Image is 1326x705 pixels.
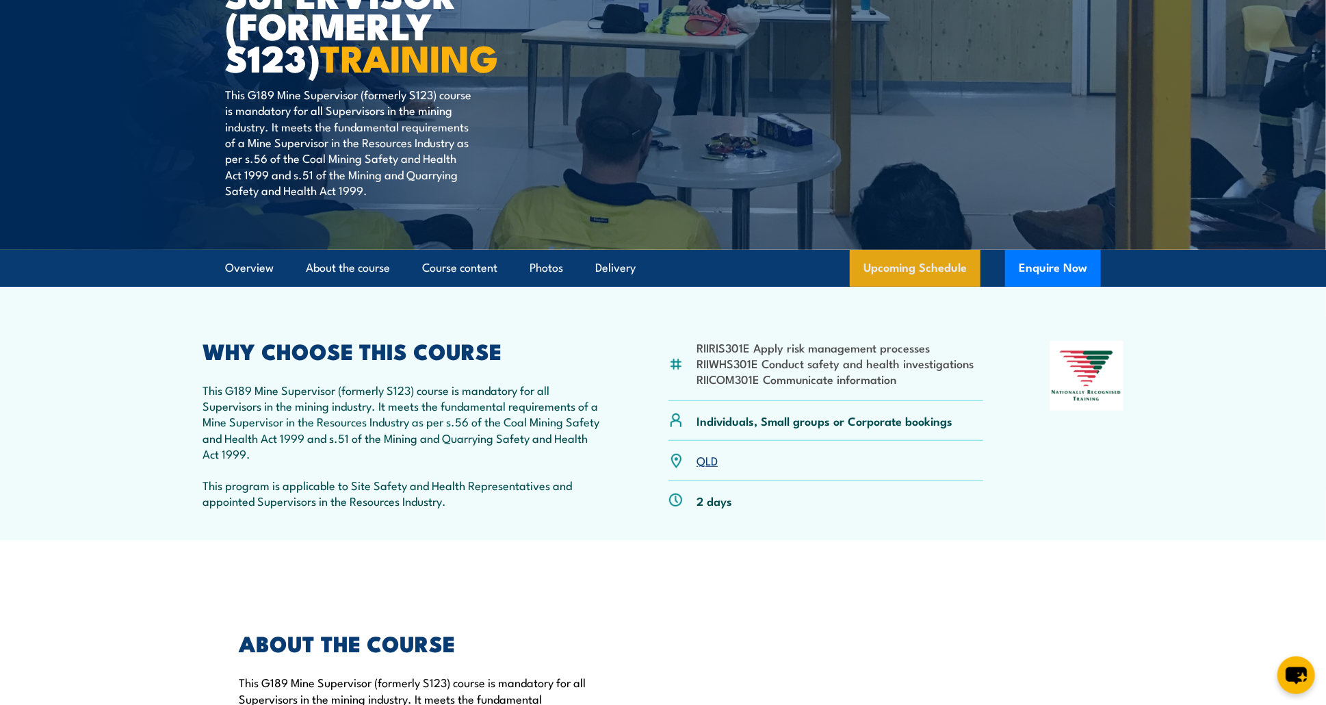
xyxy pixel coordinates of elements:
[203,341,602,360] h2: WHY CHOOSE THIS COURSE
[1005,250,1101,287] button: Enquire Now
[530,250,563,286] a: Photos
[697,452,718,468] a: QLD
[595,250,636,286] a: Delivery
[203,477,602,509] p: This program is applicable to Site Safety and Health Representatives and appointed Supervisors in...
[225,86,475,198] p: This G189 Mine Supervisor (formerly S123) course is mandatory for all Supervisors in the mining i...
[225,250,274,286] a: Overview
[697,413,952,428] p: Individuals, Small groups or Corporate bookings
[320,28,498,85] strong: TRAINING
[203,382,602,462] p: This G189 Mine Supervisor (formerly S123) course is mandatory for all Supervisors in the mining i...
[850,250,980,287] a: Upcoming Schedule
[306,250,390,286] a: About the course
[697,371,974,387] li: RIICOM301E Communicate information
[239,633,600,652] h2: ABOUT THE COURSE
[697,493,732,509] p: 2 days
[1277,656,1315,694] button: chat-button
[697,355,974,371] li: RIIWHS301E Conduct safety and health investigations
[1050,341,1123,411] img: Nationally Recognised Training logo.
[697,339,974,355] li: RIIRIS301E Apply risk management processes
[422,250,497,286] a: Course content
